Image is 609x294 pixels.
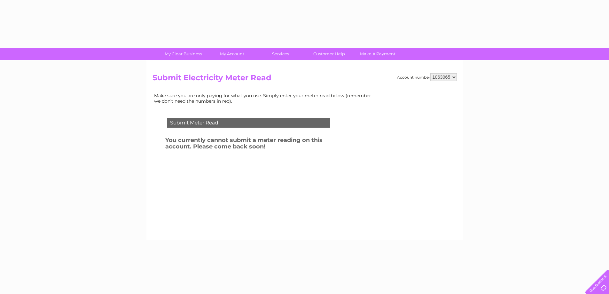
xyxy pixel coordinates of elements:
a: My Account [206,48,258,60]
a: Services [254,48,307,60]
td: Make sure you are only paying for what you use. Simply enter your meter read below (remember we d... [152,91,376,105]
div: Account number [397,73,457,81]
div: Submit Meter Read [167,118,330,128]
h3: You currently cannot submit a meter reading on this account. Please come back soon! [165,136,347,153]
a: My Clear Business [157,48,210,60]
a: Customer Help [303,48,355,60]
a: Make A Payment [351,48,404,60]
h2: Submit Electricity Meter Read [152,73,457,85]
